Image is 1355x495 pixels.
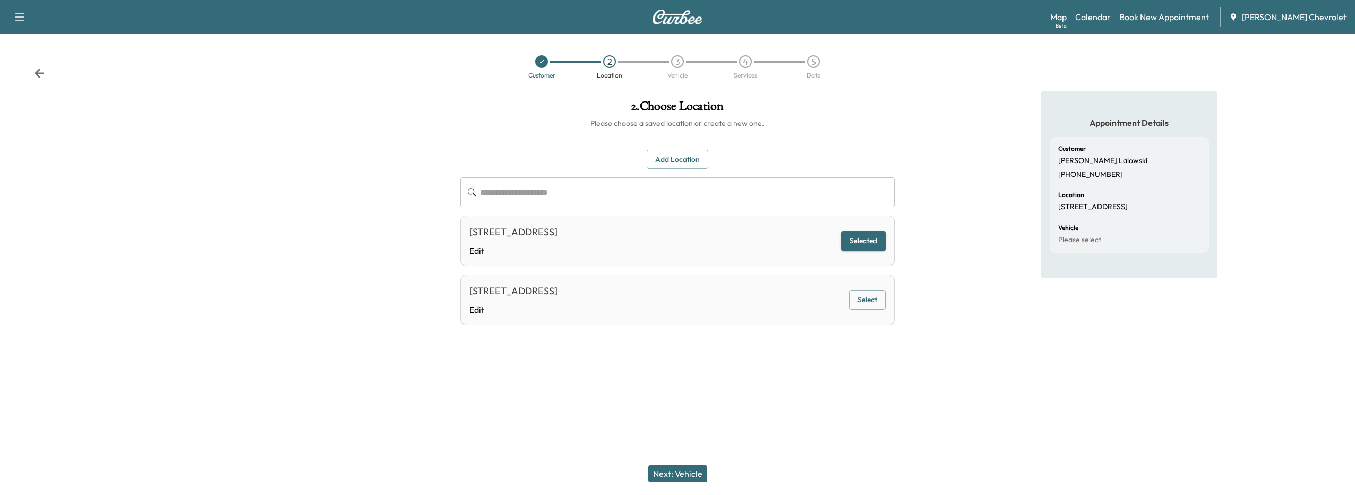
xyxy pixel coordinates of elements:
div: [STREET_ADDRESS] [469,284,558,298]
p: [STREET_ADDRESS] [1058,202,1128,212]
button: Selected [841,231,886,251]
a: Calendar [1075,11,1111,23]
h6: Location [1058,192,1084,198]
div: Services [734,72,757,79]
p: [PERSON_NAME] Lalowski [1058,156,1147,166]
button: Add Location [647,150,708,169]
div: Beta [1056,22,1067,30]
div: [STREET_ADDRESS] [469,225,558,240]
h6: Customer [1058,146,1086,152]
button: Select [849,290,886,310]
div: Customer [528,72,555,79]
button: Next: Vehicle [648,465,707,482]
div: Date [807,72,820,79]
div: Vehicle [667,72,688,79]
a: MapBeta [1050,11,1067,23]
a: Edit [469,303,558,316]
h6: Vehicle [1058,225,1078,231]
h6: Please choose a saved location or create a new one. [460,118,895,129]
div: 2 [603,55,616,68]
img: Curbee Logo [652,10,703,24]
span: [PERSON_NAME] Chevrolet [1242,11,1347,23]
p: [PHONE_NUMBER] [1058,170,1123,180]
h1: 2 . Choose Location [460,100,895,118]
div: Back [34,68,45,79]
p: Please select [1058,235,1101,245]
a: Book New Appointment [1119,11,1209,23]
div: 4 [739,55,752,68]
div: 5 [807,55,820,68]
h5: Appointment Details [1050,117,1209,129]
a: Edit [469,244,558,257]
div: 3 [671,55,684,68]
div: Location [597,72,622,79]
